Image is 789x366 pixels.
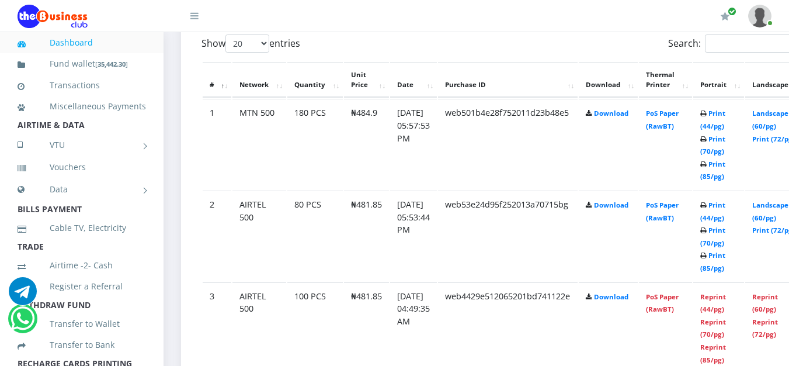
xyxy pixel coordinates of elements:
[287,62,343,98] th: Quantity: activate to sort column ascending
[225,34,269,53] select: Showentries
[594,109,628,118] a: Download
[700,251,725,272] a: Print (85/pg)
[594,292,628,301] a: Download
[344,191,389,281] td: ₦481.85
[232,99,286,189] td: MTN 500
[390,99,437,189] td: [DATE] 05:57:53 PM
[700,160,725,181] a: Print (85/pg)
[700,226,725,247] a: Print (70/pg)
[646,292,679,314] a: PoS Paper (RawBT)
[390,191,437,281] td: [DATE] 05:53:44 PM
[344,62,389,98] th: Unit Price: activate to sort column ascending
[438,191,578,281] td: web53e24d95f252013a70715bg
[18,72,146,99] a: Transactions
[232,62,286,98] th: Network: activate to sort column ascending
[287,99,343,189] td: 180 PCS
[18,273,146,300] a: Register a Referral
[438,99,578,189] td: web501b4e28f752011d23b48e5
[203,191,231,281] td: 2
[9,286,37,305] a: Chat for support
[438,62,578,98] th: Purchase ID: activate to sort column ascending
[287,191,343,281] td: 80 PCS
[700,317,726,339] a: Reprint (70/pg)
[11,313,34,333] a: Chat for support
[700,134,725,156] a: Print (70/pg)
[752,317,778,339] a: Reprint (72/pg)
[232,191,286,281] td: AIRTEL 500
[201,34,300,53] label: Show entries
[700,343,726,364] a: Reprint (85/pg)
[18,93,146,120] a: Miscellaneous Payments
[18,29,146,56] a: Dashboard
[18,154,146,181] a: Vouchers
[18,215,146,241] a: Cable TV, Electricity
[721,12,729,21] i: Renew/Upgrade Subscription
[203,62,231,98] th: #: activate to sort column descending
[752,292,778,314] a: Reprint (60/pg)
[646,109,679,130] a: PoS Paper (RawBT)
[752,109,788,130] a: Landscape (60/pg)
[639,62,692,98] th: Thermal Printer: activate to sort column ascending
[95,60,128,68] small: [ ]
[18,252,146,279] a: Airtime -2- Cash
[18,175,146,204] a: Data
[700,292,726,314] a: Reprint (44/pg)
[390,62,437,98] th: Date: activate to sort column ascending
[18,50,146,78] a: Fund wallet[35,442.30]
[344,99,389,189] td: ₦484.9
[700,201,725,222] a: Print (44/pg)
[700,109,725,130] a: Print (44/pg)
[748,5,771,27] img: User
[752,201,788,222] a: Landscape (60/pg)
[98,60,126,68] b: 35,442.30
[18,130,146,160] a: VTU
[203,99,231,189] td: 1
[18,310,146,337] a: Transfer to Wallet
[579,62,638,98] th: Download: activate to sort column ascending
[728,7,736,16] span: Renew/Upgrade Subscription
[646,201,679,222] a: PoS Paper (RawBT)
[594,201,628,209] a: Download
[18,5,88,28] img: Logo
[18,332,146,358] a: Transfer to Bank
[693,62,744,98] th: Portrait: activate to sort column ascending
